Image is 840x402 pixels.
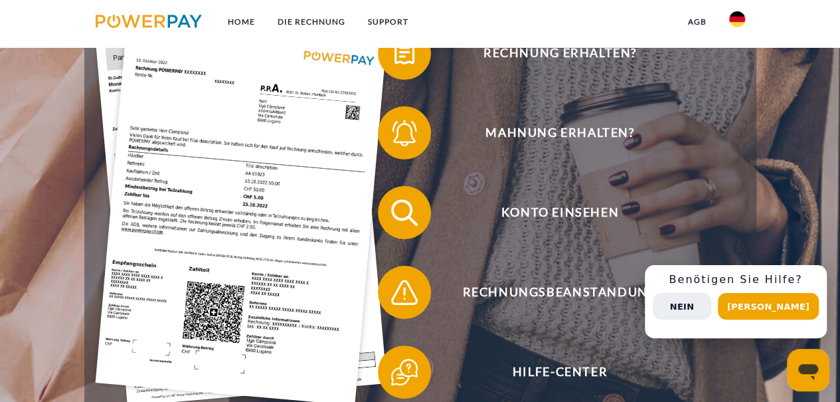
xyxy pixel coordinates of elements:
[388,355,421,389] img: qb_help.svg
[356,10,419,34] a: SUPPORT
[397,186,722,239] span: Konto einsehen
[397,106,722,159] span: Mahnung erhalten?
[96,15,203,28] img: logo-powerpay.svg
[378,27,723,80] button: Rechnung erhalten?
[378,346,723,399] button: Hilfe-Center
[397,27,722,80] span: Rechnung erhalten?
[388,116,421,150] img: qb_bell.svg
[397,266,722,319] span: Rechnungsbeanstandung
[677,10,718,34] a: agb
[645,265,827,338] div: Schnellhilfe
[718,293,819,320] button: [PERSON_NAME]
[266,10,356,34] a: DIE RECHNUNG
[653,293,711,320] button: Nein
[388,196,421,229] img: qb_search.svg
[653,273,819,286] h3: Benötigen Sie Hilfe?
[388,276,421,309] img: qb_warning.svg
[378,106,723,159] button: Mahnung erhalten?
[216,10,266,34] a: Home
[397,346,722,399] span: Hilfe-Center
[378,266,723,319] button: Rechnungsbeanstandung
[729,11,745,27] img: de
[378,186,723,239] button: Konto einsehen
[388,37,421,70] img: qb_bill.svg
[787,349,829,391] iframe: Schaltfläche zum Öffnen des Messaging-Fensters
